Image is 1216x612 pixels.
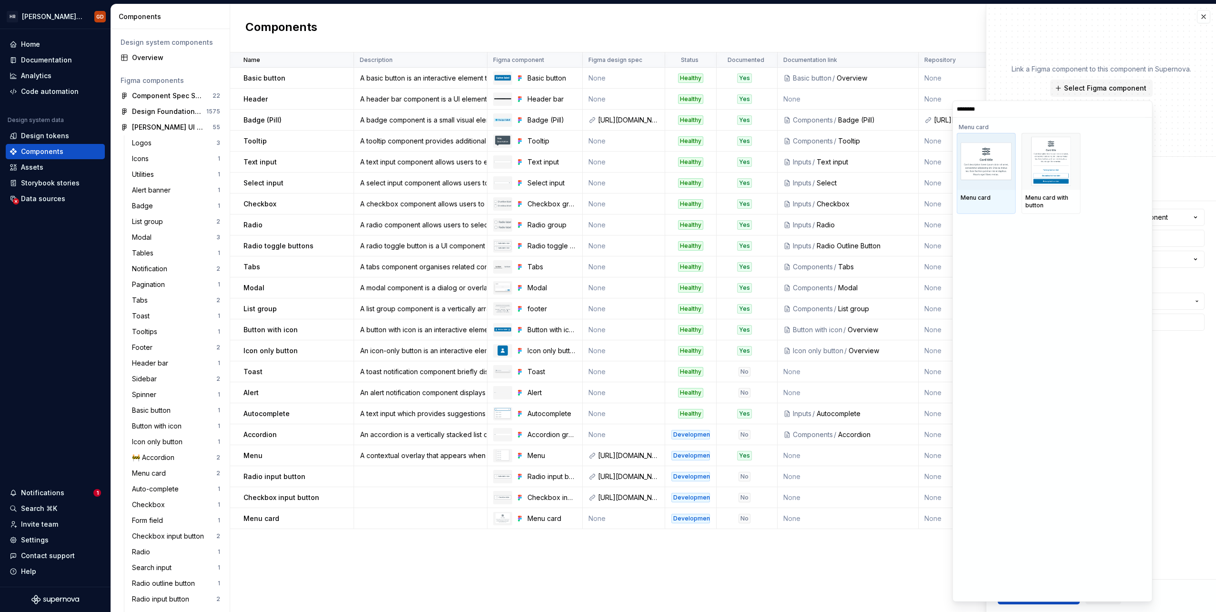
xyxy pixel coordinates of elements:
[355,241,486,251] div: A radio toggle button is a UI component that allows users to select an option from a predefined s...
[132,437,186,447] div: Icon only button
[494,118,511,122] img: Badge (Pill)
[793,115,833,125] div: Components
[838,136,912,146] div: Tooltip
[22,12,83,21] div: [PERSON_NAME] UI Toolkit (HUT)
[817,199,912,209] div: Checkbox
[793,262,833,272] div: Components
[355,283,486,293] div: A modal component is a dialog or overlay that appears on top of the main content to capture user ...
[583,235,665,256] td: None
[128,214,224,229] a: List group2
[218,564,220,571] div: 1
[128,450,224,465] a: 🚧 Accordion2
[811,178,817,188] div: /
[21,194,65,204] div: Data sources
[6,144,105,159] a: Components
[132,122,203,132] div: [PERSON_NAME] UI Toolkit v2.0
[737,220,752,230] div: Yes
[355,136,486,146] div: A tooltip component provides additional context or information when users hover over an element, ...
[245,20,317,37] h2: Components
[218,171,220,178] div: 1
[128,387,224,402] a: Spinner1
[132,170,158,179] div: Utilities
[6,501,105,516] button: Search ⌘K
[919,152,1027,173] td: None
[527,220,577,230] div: Radio group
[495,135,511,147] img: Tooltip
[128,308,224,324] a: Toast1
[494,220,511,229] img: Radio group
[494,182,511,184] img: Select input
[497,345,508,357] img: Icon only button
[527,73,577,83] div: Basic button
[21,55,72,65] div: Documentation
[778,89,919,110] td: None
[21,71,51,81] div: Analytics
[243,56,260,64] p: Name
[583,214,665,235] td: None
[817,241,912,251] div: Radio Outline Button
[793,199,811,209] div: Inputs
[583,89,665,110] td: None
[678,136,703,146] div: Healthy
[132,594,193,604] div: Radio input button
[132,264,171,274] div: Notification
[961,194,1012,202] div: Menu card
[216,469,220,477] div: 2
[132,217,167,226] div: List group
[132,516,167,525] div: Form field
[21,131,69,141] div: Design tokens
[838,262,912,272] div: Tabs
[7,11,18,22] div: HR
[598,115,659,125] div: [URL][DOMAIN_NAME]
[128,434,224,449] a: Icon only button1
[355,304,486,314] div: A list group component is a vertically arranged menu that allows users to select an item from a l...
[132,390,160,399] div: Spinner
[216,234,220,241] div: 3
[218,517,220,524] div: 1
[132,296,152,305] div: Tabs
[494,392,511,393] img: Alert
[6,564,105,579] button: Help
[1025,194,1077,209] div: Menu card with button
[6,160,105,175] a: Assets
[527,115,577,125] div: Badge (Pill)
[218,155,220,163] div: 1
[218,422,220,430] div: 1
[919,214,1027,235] td: None
[919,131,1027,152] td: None
[128,560,224,575] a: Search input1
[934,115,1021,125] div: [URL][DOMAIN_NAME][PERSON_NAME][PERSON_NAME]
[837,73,912,83] div: Overview
[216,454,220,461] div: 2
[128,576,224,591] a: Radio outline button1
[6,532,105,548] a: Settings
[128,167,224,182] a: Utilities1
[128,324,224,339] a: Tooltips1
[817,157,912,167] div: Text input
[218,438,220,446] div: 1
[21,520,58,529] div: Invite team
[132,138,155,148] div: Logos
[128,356,224,371] a: Header bar1
[132,327,161,337] div: Tooltips
[117,120,224,135] a: [PERSON_NAME] UI Toolkit v2.055
[6,37,105,52] a: Home
[218,186,220,194] div: 1
[132,563,175,572] div: Search input
[494,75,511,81] img: Basic button
[128,151,224,166] a: Icons1
[919,277,1027,298] td: None
[957,118,1145,133] div: Menu card
[128,592,224,607] a: Radio input button2
[243,94,268,104] p: Header
[527,94,577,104] div: Header bar
[31,595,79,604] a: Supernova Logo
[132,107,203,116] div: Design Foundations v2.0
[737,304,752,314] div: Yes
[6,485,105,500] button: Notifications1
[6,68,105,83] a: Analytics
[737,115,752,125] div: Yes
[793,304,833,314] div: Components
[919,89,1027,110] td: None
[783,56,837,64] p: Documentation link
